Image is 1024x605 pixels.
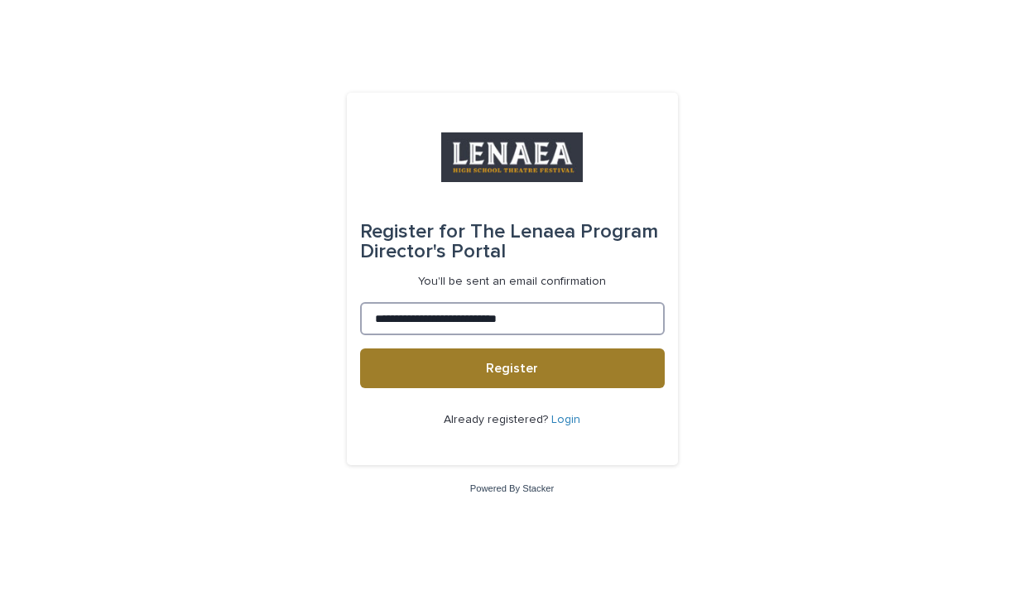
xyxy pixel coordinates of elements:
[360,209,665,275] div: The Lenaea Program Director's Portal
[486,362,538,375] span: Register
[444,414,551,425] span: Already registered?
[360,348,665,388] button: Register
[470,483,554,493] a: Powered By Stacker
[441,132,584,182] img: 3TRreipReCSEaaZc33pQ
[360,222,465,242] span: Register for
[418,275,606,289] p: You'll be sent an email confirmation
[551,414,580,425] a: Login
